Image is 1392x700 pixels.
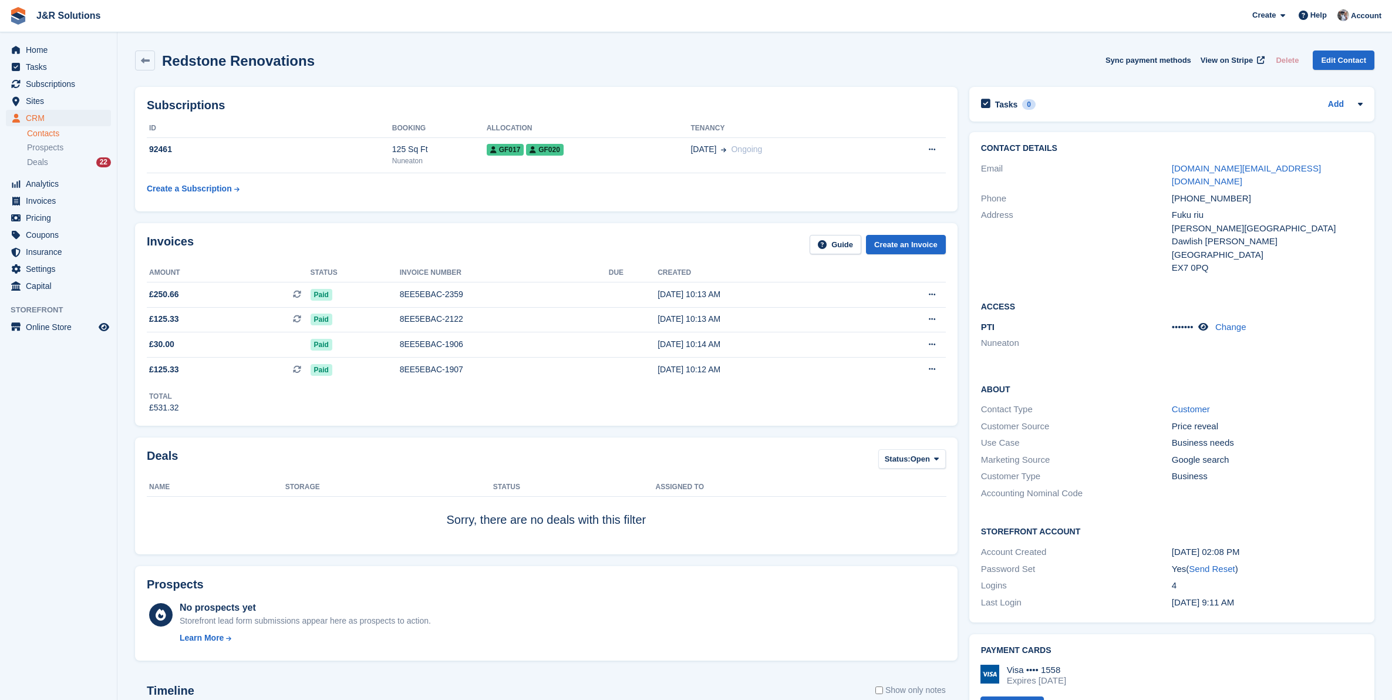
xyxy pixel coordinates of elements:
[731,144,762,154] span: Ongoing
[26,93,96,109] span: Sites
[885,453,911,465] span: Status:
[980,665,999,684] img: Visa Logo
[6,110,111,126] a: menu
[981,383,1363,395] h2: About
[147,119,392,138] th: ID
[1172,192,1363,206] div: [PHONE_NUMBER]
[27,156,111,169] a: Deals 22
[147,235,194,254] h2: Invoices
[147,578,204,591] h2: Prospects
[981,546,1172,559] div: Account Created
[26,59,96,75] span: Tasks
[1172,404,1210,414] a: Customer
[1172,248,1363,262] div: [GEOGRAPHIC_DATA]
[6,319,111,335] a: menu
[400,364,609,376] div: 8EE5EBAC-1907
[147,264,311,282] th: Amount
[487,144,524,156] span: GF017
[981,322,995,332] span: PTI
[6,42,111,58] a: menu
[1271,51,1303,70] button: Delete
[149,313,179,325] span: £125.33
[149,391,179,402] div: Total
[149,402,179,414] div: £531.32
[11,304,117,316] span: Storefront
[1328,98,1344,112] a: Add
[493,478,656,497] th: Status
[6,244,111,260] a: menu
[147,178,240,200] a: Create a Subscription
[311,339,332,351] span: Paid
[1215,322,1246,332] a: Change
[180,615,431,627] div: Storefront lead form submissions appear here as prospects to action.
[311,364,332,376] span: Paid
[26,193,96,209] span: Invoices
[1172,563,1363,576] div: Yes
[981,208,1172,275] div: Address
[26,176,96,192] span: Analytics
[6,278,111,294] a: menu
[27,142,63,153] span: Prospects
[526,144,564,156] span: GF020
[392,119,487,138] th: Booking
[147,478,285,497] th: Name
[97,320,111,334] a: Preview store
[1172,453,1363,467] div: Google search
[26,210,96,226] span: Pricing
[180,632,224,644] div: Learn More
[1172,579,1363,593] div: 4
[1172,322,1194,332] span: •••••••
[690,143,716,156] span: [DATE]
[866,235,946,254] a: Create an Invoice
[27,142,111,154] a: Prospects
[1351,10,1381,22] span: Account
[658,313,865,325] div: [DATE] 10:13 AM
[1337,9,1349,21] img: Steve Revell
[1196,51,1267,70] a: View on Stripe
[981,525,1363,537] h2: Storefront Account
[658,338,865,351] div: [DATE] 10:14 AM
[658,288,865,301] div: [DATE] 10:13 AM
[1172,420,1363,433] div: Price reveal
[981,403,1172,416] div: Contact Type
[981,336,1172,350] li: Nuneaton
[1172,163,1321,187] a: [DOMAIN_NAME][EMAIL_ADDRESS][DOMAIN_NAME]
[875,684,946,696] label: Show only notes
[400,313,609,325] div: 8EE5EBAC-2122
[609,264,658,282] th: Due
[875,684,883,696] input: Show only notes
[1172,222,1363,235] div: [PERSON_NAME][GEOGRAPHIC_DATA]
[6,93,111,109] a: menu
[810,235,861,254] a: Guide
[6,227,111,243] a: menu
[1189,564,1235,574] a: Send Reset
[690,119,880,138] th: Tenancy
[487,119,691,138] th: Allocation
[26,261,96,277] span: Settings
[6,193,111,209] a: menu
[26,110,96,126] span: CRM
[1186,564,1238,574] span: ( )
[6,210,111,226] a: menu
[981,144,1363,153] h2: Contact Details
[1105,51,1191,70] button: Sync payment methods
[6,76,111,92] a: menu
[400,264,609,282] th: Invoice number
[180,632,431,644] a: Learn More
[147,449,178,471] h2: Deals
[149,364,179,376] span: £125.33
[26,42,96,58] span: Home
[147,143,392,156] div: 92461
[26,244,96,260] span: Insurance
[26,76,96,92] span: Subscriptions
[180,601,431,615] div: No prospects yet
[6,59,111,75] a: menu
[1007,675,1066,686] div: Expires [DATE]
[311,289,332,301] span: Paid
[27,157,48,168] span: Deals
[1313,51,1374,70] a: Edit Contact
[311,264,400,282] th: Status
[400,288,609,301] div: 8EE5EBAC-2359
[392,143,487,156] div: 125 Sq Ft
[446,513,646,526] span: Sorry, there are no deals with this filter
